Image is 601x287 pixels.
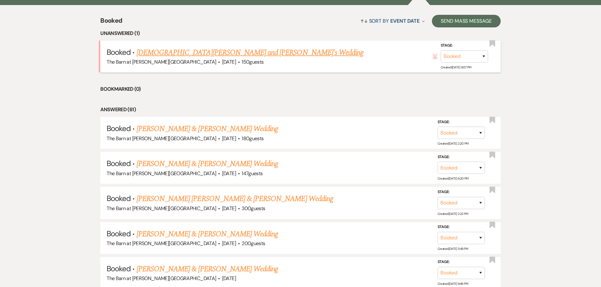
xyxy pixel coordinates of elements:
span: [DATE] [222,275,236,282]
span: ↑↓ [360,18,368,24]
span: Created: [DATE] 9:07 PM [441,65,471,69]
span: The Barn at [PERSON_NAME][GEOGRAPHIC_DATA] [107,135,216,142]
span: The Barn at [PERSON_NAME][GEOGRAPHIC_DATA] [107,275,216,282]
a: [PERSON_NAME] & [PERSON_NAME] Wedding [137,263,278,275]
a: [PERSON_NAME] & [PERSON_NAME] Wedding [137,228,278,240]
li: Answered (61) [100,106,501,114]
span: 147 guests [242,170,262,177]
label: Stage: [441,42,488,49]
button: Send Mass Message [432,15,501,27]
span: [DATE] [222,240,236,247]
span: The Barn at [PERSON_NAME][GEOGRAPHIC_DATA] [107,170,216,177]
span: Created: [DATE] 2:23 PM [438,212,468,216]
span: Booked [100,16,122,29]
span: Booked [107,193,131,203]
span: [DATE] [222,170,236,177]
span: Booked [107,47,131,57]
a: [PERSON_NAME] & [PERSON_NAME] Wedding [137,158,278,169]
span: 150 guests [242,59,263,65]
span: Created: [DATE] 9:46 PM [438,282,468,286]
label: Stage: [438,154,485,161]
label: Stage: [438,259,485,266]
span: [DATE] [222,135,236,142]
a: [DEMOGRAPHIC_DATA][PERSON_NAME] and [PERSON_NAME]'s Wedding [137,47,363,58]
span: 200 guests [242,240,265,247]
span: The Barn at [PERSON_NAME][GEOGRAPHIC_DATA] [107,59,216,65]
span: [DATE] [222,59,236,65]
span: The Barn at [PERSON_NAME][GEOGRAPHIC_DATA] [107,240,216,247]
span: Booked [107,264,131,273]
span: Booked [107,229,131,238]
label: Stage: [438,224,485,231]
span: The Barn at [PERSON_NAME][GEOGRAPHIC_DATA] [107,205,216,212]
li: Unanswered (1) [100,29,501,37]
span: 300 guests [242,205,265,212]
span: Event Date [390,18,420,24]
span: Booked [107,158,131,168]
span: Created: [DATE] 5:49 PM [438,247,468,251]
span: [DATE] [222,205,236,212]
label: Stage: [438,189,485,196]
button: Sort By Event Date [358,13,427,29]
span: 180 guests [242,135,263,142]
li: Bookmarked (0) [100,85,501,93]
span: Created: [DATE] 2:20 PM [438,141,468,146]
a: [PERSON_NAME] [PERSON_NAME] & [PERSON_NAME] Wedding [137,193,333,204]
span: Booked [107,123,131,133]
span: Created: [DATE] 6:20 PM [438,176,468,181]
label: Stage: [438,119,485,126]
a: [PERSON_NAME] & [PERSON_NAME] Wedding [137,123,278,135]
